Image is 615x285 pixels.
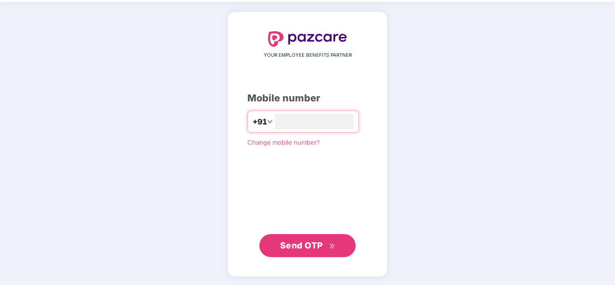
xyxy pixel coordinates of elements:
[267,119,273,124] span: down
[247,138,320,146] a: Change mobile number?
[259,234,356,257] button: Send OTPdouble-right
[253,116,267,128] span: +91
[329,243,335,249] span: double-right
[247,91,368,106] div: Mobile number
[280,240,323,250] span: Send OTP
[268,31,347,47] img: logo
[264,51,352,59] span: YOUR EMPLOYEE BENEFITS PARTNER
